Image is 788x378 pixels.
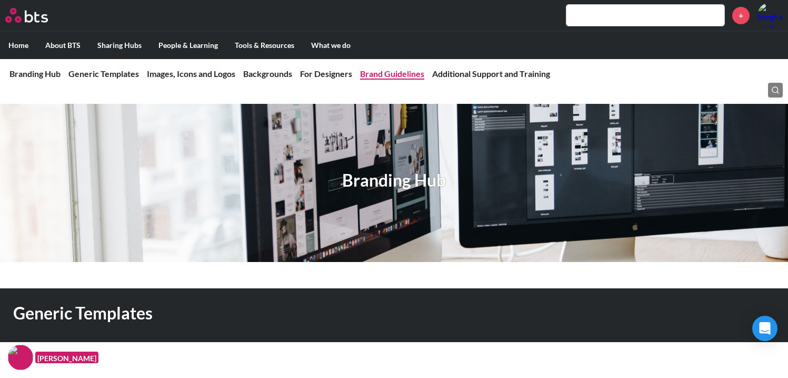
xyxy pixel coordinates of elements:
a: Images, Icons and Logos [147,69,235,79]
a: Go home [5,8,67,23]
label: Tools & Resources [226,32,303,59]
div: Open Intercom Messenger [752,316,777,341]
img: Meghan McGrath [757,3,783,28]
a: Additional Support and Training [432,69,550,79]
a: + [732,7,750,24]
label: About BTS [37,32,89,59]
h1: Branding Hub [342,169,446,192]
a: Brand Guidelines [360,69,424,79]
a: Backgrounds [243,69,292,79]
h1: Generic Templates [13,302,546,325]
label: Sharing Hubs [89,32,150,59]
a: For Designers [300,69,352,79]
a: Profile [757,3,783,28]
a: Branding Hub [9,69,61,79]
a: Generic Templates [68,69,139,79]
label: People & Learning [150,32,226,59]
label: What we do [303,32,359,59]
img: F [8,345,33,370]
img: BTS Logo [5,8,48,23]
figcaption: [PERSON_NAME] [35,352,98,364]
